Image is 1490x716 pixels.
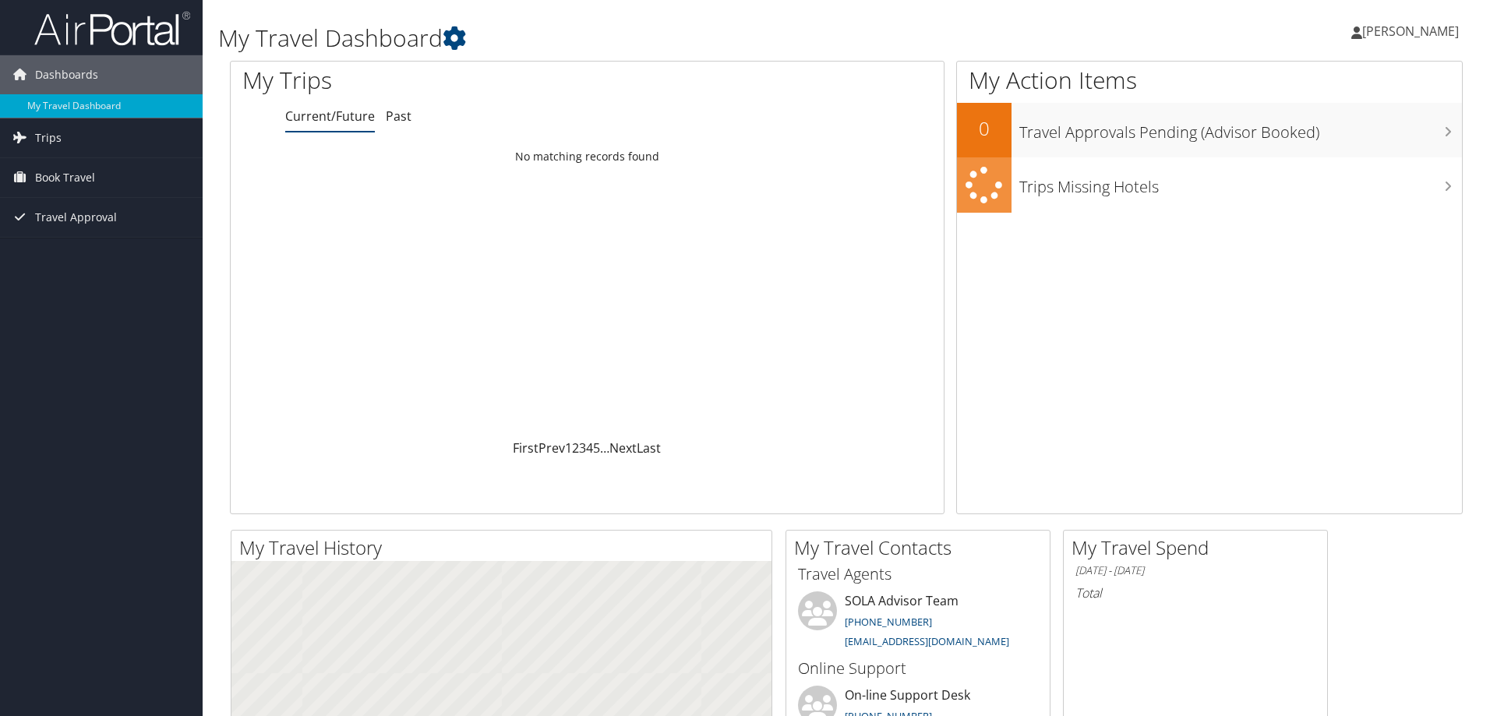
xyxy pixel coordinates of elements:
[35,158,95,197] span: Book Travel
[565,439,572,457] a: 1
[1019,114,1462,143] h3: Travel Approvals Pending (Advisor Booked)
[794,534,1050,561] h2: My Travel Contacts
[1075,584,1315,601] h6: Total
[34,10,190,47] img: airportal-logo.png
[242,64,635,97] h1: My Trips
[790,591,1046,655] li: SOLA Advisor Team
[572,439,579,457] a: 2
[513,439,538,457] a: First
[957,157,1462,213] a: Trips Missing Hotels
[218,22,1056,55] h1: My Travel Dashboard
[285,108,375,125] a: Current/Future
[1362,23,1459,40] span: [PERSON_NAME]
[957,64,1462,97] h1: My Action Items
[845,615,932,629] a: [PHONE_NUMBER]
[957,103,1462,157] a: 0Travel Approvals Pending (Advisor Booked)
[35,118,62,157] span: Trips
[609,439,637,457] a: Next
[798,563,1038,585] h3: Travel Agents
[35,198,117,237] span: Travel Approval
[239,534,771,561] h2: My Travel History
[1072,534,1327,561] h2: My Travel Spend
[231,143,944,171] td: No matching records found
[637,439,661,457] a: Last
[586,439,593,457] a: 4
[386,108,411,125] a: Past
[593,439,600,457] a: 5
[579,439,586,457] a: 3
[1075,563,1315,578] h6: [DATE] - [DATE]
[845,634,1009,648] a: [EMAIL_ADDRESS][DOMAIN_NAME]
[1351,8,1474,55] a: [PERSON_NAME]
[600,439,609,457] span: …
[1019,168,1462,198] h3: Trips Missing Hotels
[798,658,1038,679] h3: Online Support
[538,439,565,457] a: Prev
[957,115,1012,142] h2: 0
[35,55,98,94] span: Dashboards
